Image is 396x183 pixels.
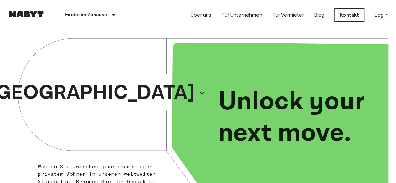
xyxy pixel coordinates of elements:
a: Über uns [191,11,211,19]
a: Für Unternehmen [221,11,262,19]
a: Log in [374,11,388,19]
p: Unlock your next move. [218,86,379,149]
a: Blog [314,11,324,19]
img: Habyt [8,11,45,17]
a: Kontakt [334,8,364,22]
a: Für Vermieter [272,11,304,19]
p: Finde ein Zuhause [65,11,107,19]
